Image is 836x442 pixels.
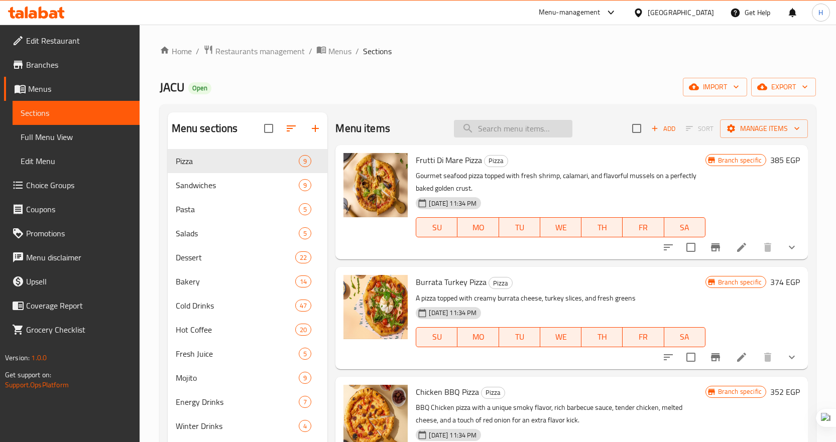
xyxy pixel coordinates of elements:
span: 9 [299,181,311,190]
p: BBQ Chicken pizza with a unique smoky flavor, rich barbecue sauce, tender chicken, melted cheese,... [416,401,705,426]
div: Mojito9 [168,366,328,390]
span: Pizza [176,155,299,167]
button: FR [623,217,664,237]
img: Burrata Turkey Pizza [343,275,408,339]
div: items [299,203,311,215]
span: SU [420,220,453,235]
span: Mojito [176,372,299,384]
span: Branch specific [714,387,766,396]
a: Menus [4,77,140,101]
span: Bakery [176,275,296,287]
span: Add [650,123,677,134]
button: Branch-specific-item [703,235,728,259]
a: Restaurants management [203,45,305,58]
div: items [299,348,311,360]
span: Frutti Di Mare Pizza [416,153,482,168]
button: sort-choices [656,345,680,369]
div: Menu-management [539,7,601,19]
a: Home [160,45,192,57]
div: Fresh Juice5 [168,342,328,366]
span: Select to update [680,237,701,258]
span: 4 [299,421,311,431]
div: items [295,251,311,263]
span: TU [503,220,536,235]
span: TH [585,330,619,344]
div: Energy Drinks7 [168,390,328,414]
h2: Menu sections [172,121,238,136]
a: Sections [13,101,140,125]
button: delete [756,235,780,259]
svg: Show Choices [786,241,798,253]
span: SU [420,330,453,344]
span: TU [503,330,536,344]
span: Branch specific [714,156,766,165]
span: Branch specific [714,277,766,287]
p: Gourmet seafood pizza topped with fresh shrimp, calamari, and flavorful mussels on a perfectly ba... [416,170,705,195]
a: Branches [4,53,140,77]
span: MO [461,330,495,344]
span: WE [544,220,577,235]
div: Pasta5 [168,197,328,221]
span: Sections [363,45,392,57]
span: 22 [296,253,311,262]
li: / [309,45,312,57]
button: SA [664,327,705,347]
button: TU [499,327,540,347]
span: 47 [296,301,311,311]
span: 14 [296,277,311,286]
span: H [818,7,823,18]
div: items [295,275,311,287]
p: A pizza topped with creamy burrata cheese, turkey slices, and fresh greens [416,292,705,305]
div: items [299,227,311,239]
a: Edit menu item [736,351,748,363]
span: Version: [5,351,30,364]
a: Menu disclaimer [4,245,140,269]
button: MO [457,327,499,347]
span: Select all sections [258,118,279,139]
a: Edit Restaurant [4,29,140,53]
span: Sections [21,107,132,119]
div: Salads [176,227,299,239]
span: Branches [26,59,132,71]
span: Upsell [26,275,132,287]
span: Pizza [482,387,505,398]
span: Edit Restaurant [26,35,132,47]
button: SU [416,327,457,347]
button: Add section [303,116,327,140]
div: Salads5 [168,221,328,245]
span: 5 [299,229,311,238]
button: sort-choices [656,235,680,259]
div: Dessert [176,251,296,263]
div: Sandwiches9 [168,173,328,197]
span: Manage items [728,122,800,135]
span: Coverage Report [26,300,132,312]
span: Menus [328,45,351,57]
a: Upsell [4,269,140,293]
a: Coupons [4,197,140,221]
span: Chicken BBQ Pizza [416,384,479,399]
div: Hot Coffee20 [168,318,328,342]
span: Coupons [26,203,132,215]
div: items [299,420,311,432]
div: Pizza [484,155,508,167]
span: Full Menu View [21,131,132,143]
span: TH [585,220,619,235]
span: 7 [299,397,311,407]
div: Bakery14 [168,269,328,293]
span: Winter Drinks [176,420,299,432]
span: Menu disclaimer [26,251,132,263]
button: SA [664,217,705,237]
button: import [683,78,747,96]
span: MO [461,220,495,235]
button: show more [780,345,804,369]
a: Edit menu item [736,241,748,253]
span: Menus [28,83,132,95]
span: 9 [299,157,311,166]
h2: Menu items [335,121,390,136]
button: Branch-specific-item [703,345,728,369]
h6: 352 EGP [770,385,800,399]
span: Pasta [176,203,299,215]
button: Add [647,121,679,136]
span: Hot Coffee [176,324,296,336]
